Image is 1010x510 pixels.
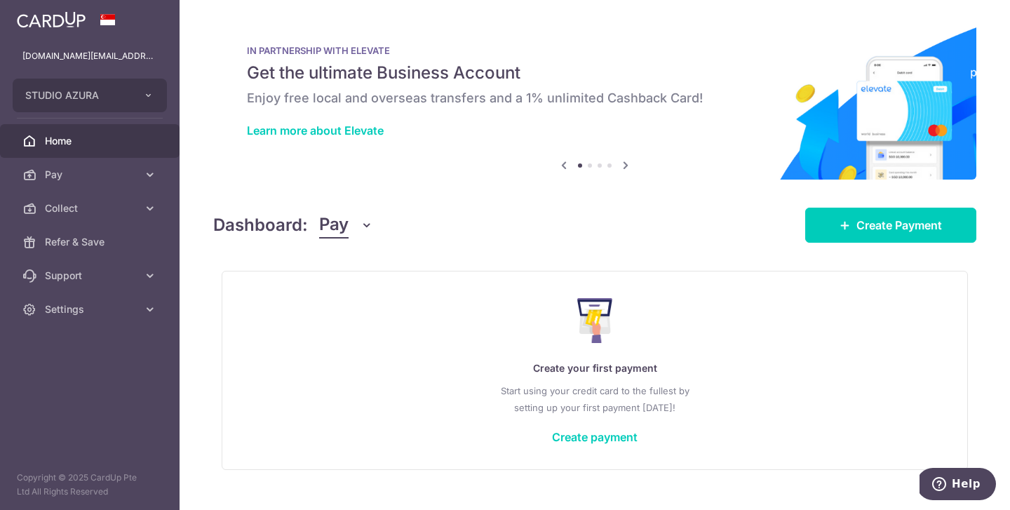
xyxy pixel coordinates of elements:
h6: Enjoy free local and overseas transfers and a 1% unlimited Cashback Card! [247,90,943,107]
img: Renovation banner [213,22,976,180]
img: Make Payment [577,298,613,343]
p: [DOMAIN_NAME][EMAIL_ADDRESS][DOMAIN_NAME] [22,49,157,63]
a: Learn more about Elevate [247,123,384,137]
a: Create payment [552,430,638,444]
span: Collect [45,201,137,215]
span: Pay [45,168,137,182]
p: Start using your credit card to the fullest by setting up your first payment [DATE]! [250,382,939,416]
span: Home [45,134,137,148]
span: Pay [319,212,349,239]
a: Create Payment [805,208,976,243]
span: Settings [45,302,137,316]
button: Pay [319,212,373,239]
iframe: Opens a widget where you can find more information [920,468,996,503]
img: CardUp [17,11,86,28]
h5: Get the ultimate Business Account [247,62,943,84]
span: Support [45,269,137,283]
span: Refer & Save [45,235,137,249]
span: STUDIO AZURA [25,88,129,102]
button: STUDIO AZURA [13,79,167,112]
span: Create Payment [856,217,942,234]
p: IN PARTNERSHIP WITH ELEVATE [247,45,943,56]
h4: Dashboard: [213,213,308,238]
p: Create your first payment [250,360,939,377]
